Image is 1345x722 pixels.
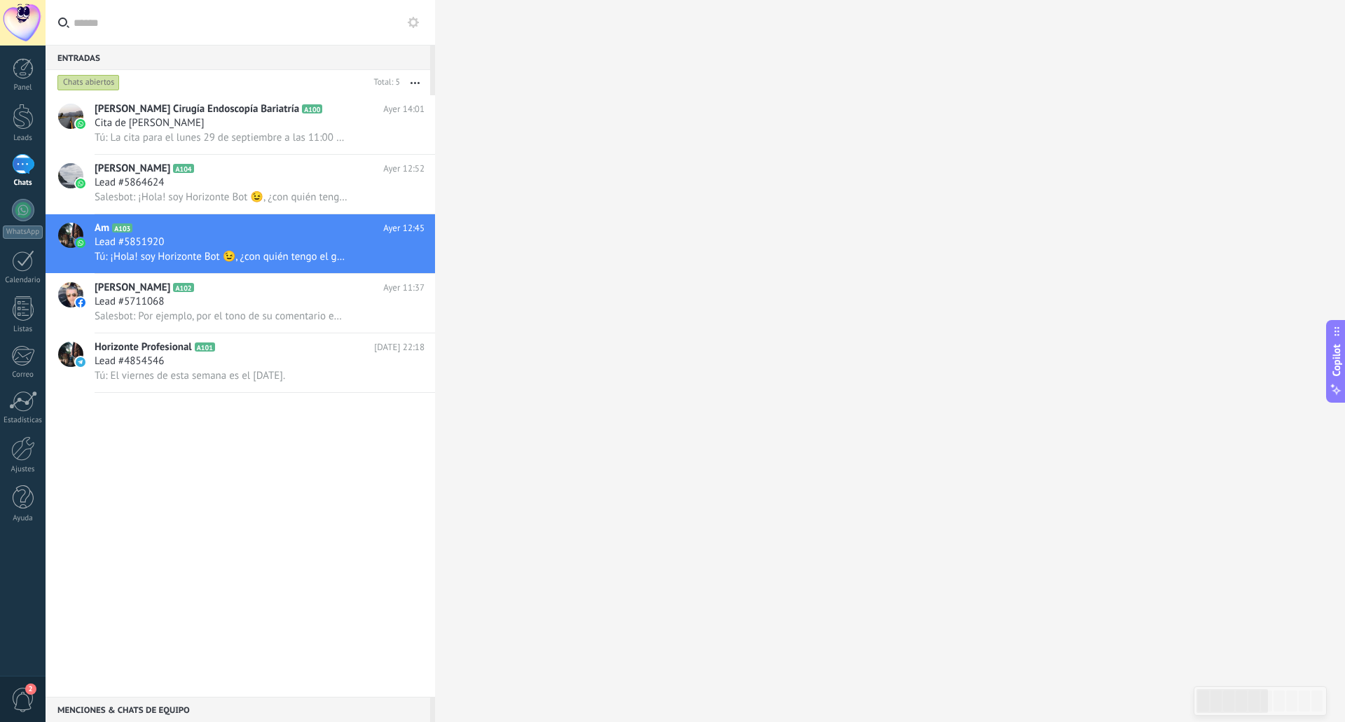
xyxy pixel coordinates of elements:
a: avataricon[PERSON_NAME]A102Ayer 11:37Lead #5711068Salesbot: Por ejemplo, por el tono de su coment... [46,274,435,333]
span: A101 [195,342,215,352]
div: Correo [3,370,43,380]
span: 2 [25,683,36,695]
span: [PERSON_NAME] [95,281,170,295]
span: A102 [173,283,193,292]
div: Chats abiertos [57,74,120,91]
span: A100 [302,104,322,113]
div: Leads [3,134,43,143]
span: Copilot [1330,344,1344,376]
span: Tú: La cita para el lunes 29 de septiembre a las 11:00 am ha sido confirmada. Si necesitas algo m... [95,131,347,144]
img: icon [76,119,85,129]
span: Horizonte Profesional [95,340,192,354]
span: Ayer 11:37 [383,281,425,295]
div: Calendario [3,276,43,285]
div: Ayuda [3,514,43,523]
img: icon [76,357,85,367]
span: Lead #5864624 [95,176,164,190]
span: Salesbot: Por ejemplo, por el tono de su comentario en la publicacion, se detecto que requeria at... [95,310,347,323]
span: [PERSON_NAME] [95,162,170,176]
span: [DATE] 22:18 [374,340,425,354]
a: avataricon[PERSON_NAME]A104Ayer 12:52Lead #5864624Salesbot: ¡Hola! soy Horizonte Bot 😉, ¿con quié... [46,155,435,214]
img: icon [76,298,85,307]
span: A104 [173,164,193,173]
span: Lead #4854546 [95,354,164,368]
img: icon [76,238,85,248]
span: Lead #5851920 [95,235,164,249]
div: Panel [3,83,43,92]
a: avatariconHorizonte ProfesionalA101[DATE] 22:18Lead #4854546Tú: El viernes de esta semana es el [... [46,333,435,392]
div: Menciones & Chats de equipo [46,697,430,722]
a: avataricon[PERSON_NAME] Cirugía Endoscopía BariatríaA100Ayer 14:01Cita de [PERSON_NAME]Tú: La cit... [46,95,435,154]
div: Chats [3,179,43,188]
span: [PERSON_NAME] Cirugía Endoscopía Bariatría [95,102,299,116]
span: Tú: El viernes de esta semana es el [DATE]. [95,369,285,382]
span: Tú: ¡Hola! soy Horizonte Bot 😉, ¿con quién tengo el gusto? [95,250,347,263]
span: Salesbot: ¡Hola! soy Horizonte Bot 😉, ¿con quién tengo el gusto? [95,190,347,204]
span: Ayer 12:52 [383,162,425,176]
a: avatariconAmA103Ayer 12:45Lead #5851920Tú: ¡Hola! soy Horizonte Bot 😉, ¿con quién tengo el gusto? [46,214,435,273]
img: icon [76,179,85,188]
span: Lead #5711068 [95,295,164,309]
div: Estadísticas [3,416,43,425]
span: Cita de [PERSON_NAME] [95,116,205,130]
div: Entradas [46,45,430,70]
span: Am [95,221,109,235]
div: Total: 5 [368,76,400,90]
span: Ayer 12:45 [383,221,425,235]
button: Más [400,70,430,95]
div: Ajustes [3,465,43,474]
span: A103 [112,223,132,232]
span: Ayer 14:01 [383,102,425,116]
div: Listas [3,325,43,334]
div: WhatsApp [3,225,43,239]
